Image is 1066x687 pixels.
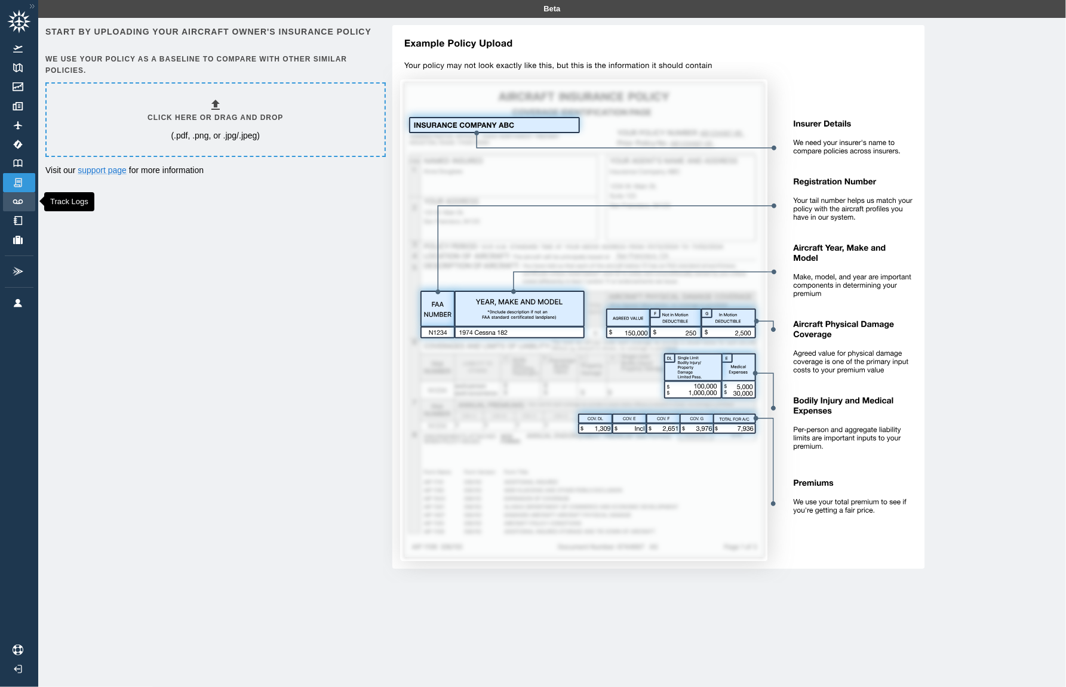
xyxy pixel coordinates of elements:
h6: We use your policy as a baseline to compare with other similar policies. [45,54,383,76]
img: policy-upload-example-5e420760c1425035513a.svg [383,25,925,583]
h6: Click here or drag and drop [148,112,283,124]
p: Visit our for more information [45,164,383,176]
h6: Start by uploading your aircraft owner's insurance policy [45,25,383,38]
p: (.pdf, .png, or .jpg/.jpeg) [171,130,260,141]
a: support page [78,165,127,175]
